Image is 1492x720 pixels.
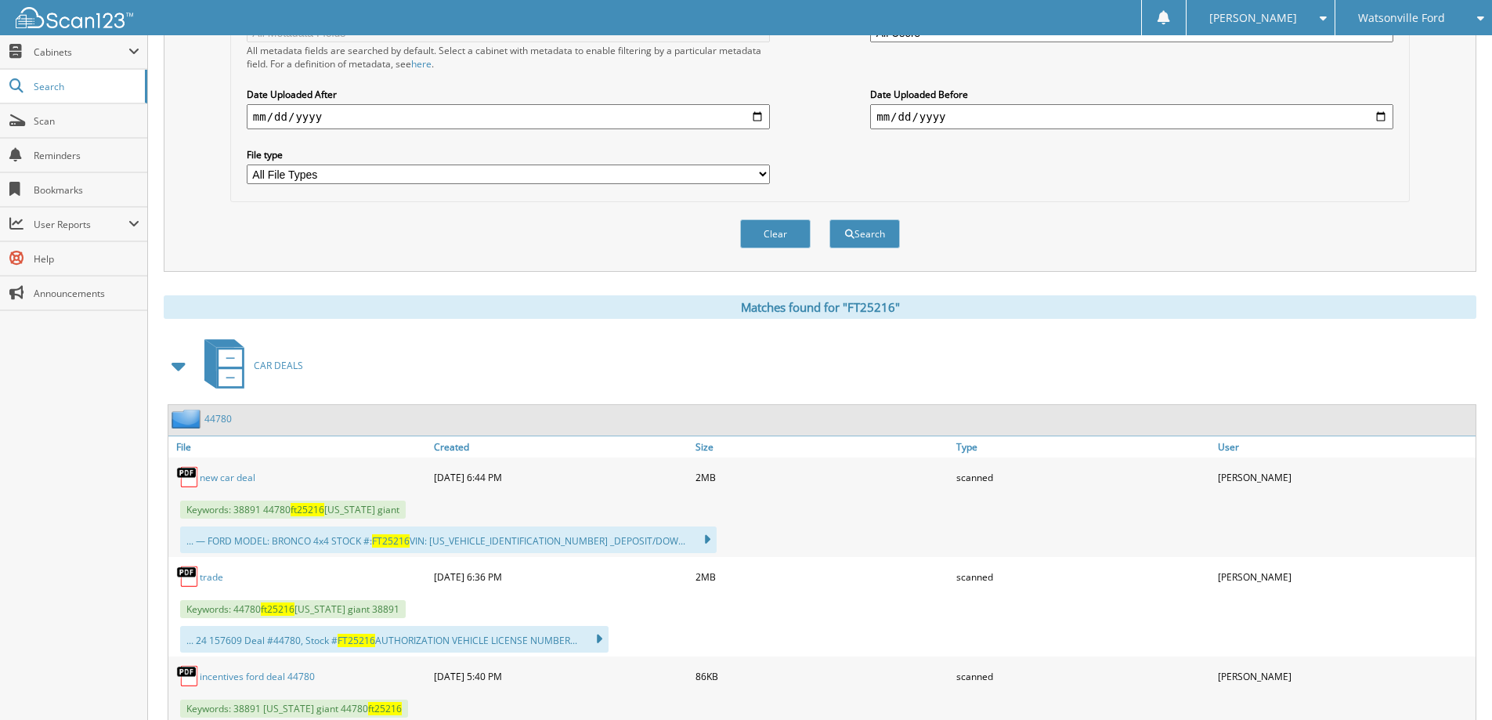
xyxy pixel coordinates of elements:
div: All metadata fields are searched by default. Select a cabinet with metadata to enable filtering b... [247,44,770,71]
img: scan123-logo-white.svg [16,7,133,28]
iframe: Chat Widget [1414,645,1492,720]
span: Keywords: 44780 [US_STATE] giant 38891 [180,600,406,618]
span: FT25216 [372,534,410,548]
label: File type [247,148,770,161]
a: trade [200,570,223,584]
a: Size [692,436,953,458]
span: Announcements [34,287,139,300]
a: 44780 [204,412,232,425]
span: Keywords: 38891 [US_STATE] giant 44780 [180,700,408,718]
a: Type [952,436,1214,458]
span: ft25216 [291,503,324,516]
span: Cabinets [34,45,128,59]
div: ... 24 157609 Deal #44780, Stock # AUTHORIZATION VEHICLE LICENSE NUMBER... [180,626,609,653]
a: CAR DEALS [195,335,303,396]
div: [PERSON_NAME] [1214,561,1476,592]
span: Scan [34,114,139,128]
div: scanned [952,660,1214,692]
input: start [247,104,770,129]
a: here [411,57,432,71]
a: User [1214,436,1476,458]
label: Date Uploaded After [247,88,770,101]
button: Clear [740,219,811,248]
button: Search [829,219,900,248]
span: FT25216 [338,634,375,647]
span: CAR DEALS [254,359,303,372]
div: [PERSON_NAME] [1214,660,1476,692]
div: [DATE] 6:36 PM [430,561,692,592]
div: scanned [952,461,1214,493]
div: [DATE] 6:44 PM [430,461,692,493]
div: ... — FORD MODEL: BRONCO 4x4 STOCK #: VIN: [US_VEHICLE_IDENTIFICATION_NUMBER] _DEPOSIT/DOW... [180,526,717,553]
span: Watsonville Ford [1358,13,1445,23]
label: Date Uploaded Before [870,88,1393,101]
a: incentives ford deal 44780 [200,670,315,683]
div: Matches found for "FT25216" [164,295,1476,319]
div: [DATE] 5:40 PM [430,660,692,692]
span: User Reports [34,218,128,231]
div: 2MB [692,461,953,493]
div: 86KB [692,660,953,692]
span: ft25216 [261,602,294,616]
img: PDF.png [176,565,200,588]
img: PDF.png [176,465,200,489]
span: ft25216 [368,702,402,715]
div: [PERSON_NAME] [1214,461,1476,493]
div: 2MB [692,561,953,592]
input: end [870,104,1393,129]
img: folder2.png [172,409,204,429]
span: Bookmarks [34,183,139,197]
a: File [168,436,430,458]
span: Reminders [34,149,139,162]
a: new car deal [200,471,255,484]
span: Keywords: 38891 44780 [US_STATE] giant [180,501,406,519]
div: scanned [952,561,1214,592]
img: PDF.png [176,664,200,688]
a: Created [430,436,692,458]
span: Search [34,80,137,93]
span: [PERSON_NAME] [1209,13,1297,23]
span: Help [34,252,139,266]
